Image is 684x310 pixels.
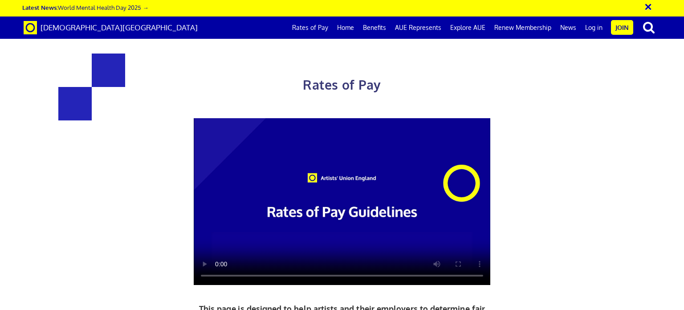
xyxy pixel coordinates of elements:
span: [DEMOGRAPHIC_DATA][GEOGRAPHIC_DATA] [41,23,198,32]
span: Rates of Pay [303,77,381,93]
a: Brand [DEMOGRAPHIC_DATA][GEOGRAPHIC_DATA] [17,17,204,39]
a: Rates of Pay [288,17,333,39]
a: Join [611,20,633,35]
button: search [635,18,663,37]
strong: Latest News: [22,4,58,11]
a: Renew Membership [490,17,556,39]
a: News [556,17,581,39]
a: Benefits [358,17,391,39]
a: Home [333,17,358,39]
a: Explore AUE [446,17,490,39]
a: Latest News:World Mental Health Day 2025 → [22,4,148,11]
a: AUE Represents [391,17,446,39]
a: Log in [581,17,607,39]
